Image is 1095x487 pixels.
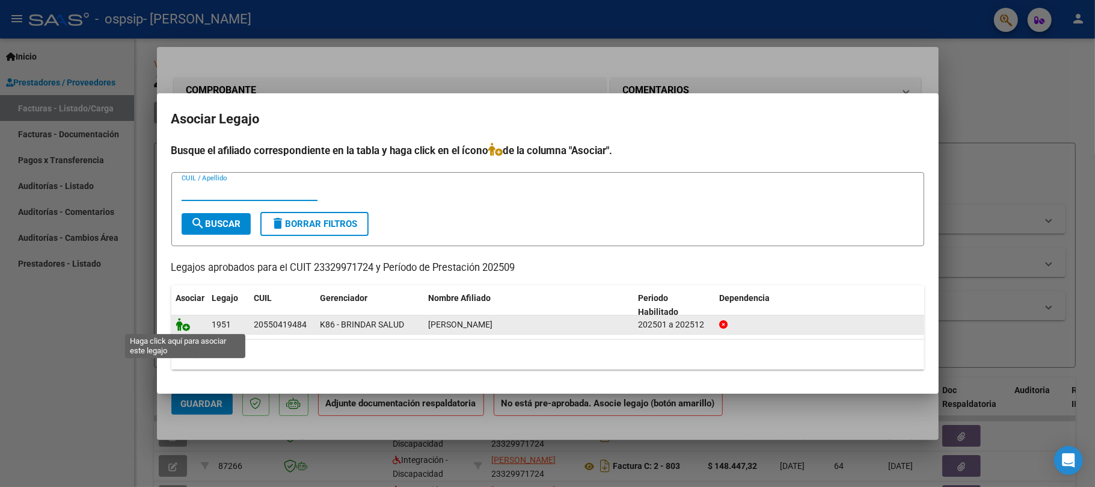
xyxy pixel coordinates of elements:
div: 1 registros [171,340,924,370]
div: 202501 a 202512 [638,318,710,332]
datatable-header-cell: Asociar [171,285,207,325]
mat-icon: delete [271,216,286,231]
datatable-header-cell: Periodo Habilitado [633,285,714,325]
span: 1951 [212,320,232,329]
div: 20550419484 [254,318,307,332]
datatable-header-cell: Dependencia [714,285,924,325]
h4: Busque el afiliado correspondiente en la tabla y haga click en el ícono de la columna "Asociar". [171,143,924,158]
span: Buscar [191,219,241,229]
span: Legajo [212,293,239,303]
button: Buscar [182,213,251,235]
div: Open Intercom Messenger [1054,446,1083,475]
button: Borrar Filtros [260,212,369,236]
span: Borrar Filtros [271,219,358,229]
span: CUIL [254,293,272,303]
span: FERNANDEZ BAUTISTA [429,320,493,329]
span: Asociar [176,293,205,303]
mat-icon: search [191,216,206,231]
span: Gerenciador [321,293,368,303]
datatable-header-cell: Legajo [207,285,250,325]
datatable-header-cell: CUIL [250,285,316,325]
span: K86 - BRINDAR SALUD [321,320,405,329]
span: Periodo Habilitado [638,293,678,317]
h2: Asociar Legajo [171,108,924,131]
span: Nombre Afiliado [429,293,491,303]
span: Dependencia [719,293,770,303]
datatable-header-cell: Nombre Afiliado [424,285,634,325]
p: Legajos aprobados para el CUIT 23329971724 y Período de Prestación 202509 [171,261,924,276]
datatable-header-cell: Gerenciador [316,285,424,325]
